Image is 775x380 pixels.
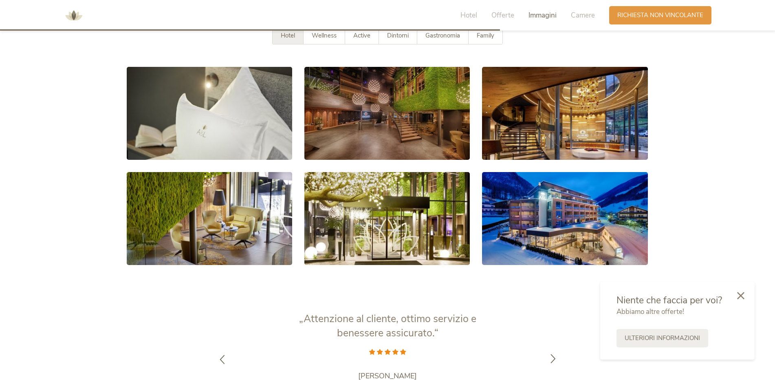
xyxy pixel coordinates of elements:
[491,11,514,20] span: Offerte
[281,31,295,40] span: Hotel
[528,11,557,20] span: Immagini
[62,3,86,28] img: AMONTI & LUNARIS Wellnessresort
[425,31,460,40] span: Gastronomia
[387,31,409,40] span: Dintorni
[616,307,684,316] span: Abbiamo altre offerte!
[312,31,337,40] span: Wellness
[625,334,700,342] span: Ulteriori informazioni
[616,294,722,307] span: Niente che faccia per voi?
[477,31,494,40] span: Family
[616,329,708,347] a: Ulteriori informazioni
[460,11,477,20] span: Hotel
[353,31,370,40] span: Active
[299,312,476,340] span: „Attenzione al cliente, ottimo servizio e benessere assicurato.“
[62,12,86,18] a: AMONTI & LUNARIS Wellnessresort
[571,11,595,20] span: Camere
[617,11,703,20] span: Richiesta non vincolante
